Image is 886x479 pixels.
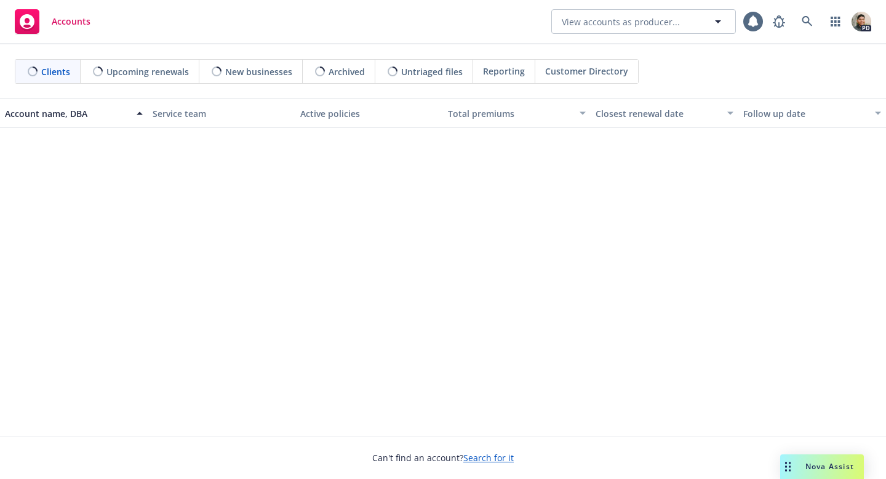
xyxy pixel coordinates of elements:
[562,15,680,28] span: View accounts as producer...
[596,107,720,120] div: Closest renewal date
[225,65,292,78] span: New businesses
[401,65,463,78] span: Untriaged files
[448,107,572,120] div: Total premiums
[767,9,791,34] a: Report a Bug
[372,451,514,464] span: Can't find an account?
[852,12,871,31] img: photo
[805,461,854,472] span: Nova Assist
[795,9,820,34] a: Search
[591,99,738,128] button: Closest renewal date
[300,107,438,120] div: Active policies
[153,107,290,120] div: Service team
[743,107,868,120] div: Follow up date
[41,65,70,78] span: Clients
[443,99,591,128] button: Total premiums
[823,9,848,34] a: Switch app
[106,65,189,78] span: Upcoming renewals
[329,65,365,78] span: Archived
[52,17,90,26] span: Accounts
[551,9,736,34] button: View accounts as producer...
[5,107,129,120] div: Account name, DBA
[780,454,796,479] div: Drag to move
[148,99,295,128] button: Service team
[780,454,864,479] button: Nova Assist
[295,99,443,128] button: Active policies
[483,65,525,78] span: Reporting
[10,4,95,39] a: Accounts
[463,452,514,464] a: Search for it
[545,65,628,78] span: Customer Directory
[738,99,886,128] button: Follow up date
